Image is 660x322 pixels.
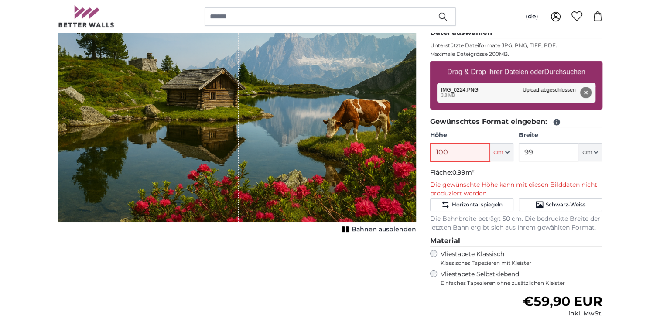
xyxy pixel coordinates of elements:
[430,116,602,127] legend: Gewünschtes Format eingeben:
[451,201,502,208] span: Horizontal spiegeln
[441,270,602,287] label: Vliestapete Selbstklebend
[441,250,595,267] label: Vliestapete Klassisch
[444,63,589,81] label: Drag & Drop Ihrer Dateien oder
[578,143,602,161] button: cm
[519,9,545,24] button: (de)
[430,27,602,38] legend: Datei auswählen
[352,225,416,234] span: Bahnen ausblenden
[544,68,585,75] u: Durchsuchen
[523,309,602,318] div: inkl. MwSt.
[493,148,503,157] span: cm
[430,181,602,198] p: Die gewünschte Höhe kann mit diesen Bilddaten nicht produziert werden.
[582,148,592,157] span: cm
[519,131,602,140] label: Breite
[430,198,513,211] button: Horizontal spiegeln
[452,168,475,176] span: 0.99m²
[430,51,602,58] p: Maximale Dateigrösse 200MB.
[441,260,595,267] span: Klassisches Tapezieren mit Kleister
[441,280,602,287] span: Einfaches Tapezieren ohne zusätzlichen Kleister
[430,131,513,140] label: Höhe
[523,293,602,309] span: €59,90 EUR
[430,168,602,177] p: Fläche:
[490,143,513,161] button: cm
[430,236,602,247] legend: Material
[430,42,602,49] p: Unterstützte Dateiformate JPG, PNG, TIFF, PDF.
[339,223,416,236] button: Bahnen ausblenden
[519,198,602,211] button: Schwarz-Weiss
[546,201,585,208] span: Schwarz-Weiss
[58,5,115,27] img: Betterwalls
[430,215,602,232] p: Die Bahnbreite beträgt 50 cm. Die bedruckte Breite der letzten Bahn ergibt sich aus Ihrem gewählt...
